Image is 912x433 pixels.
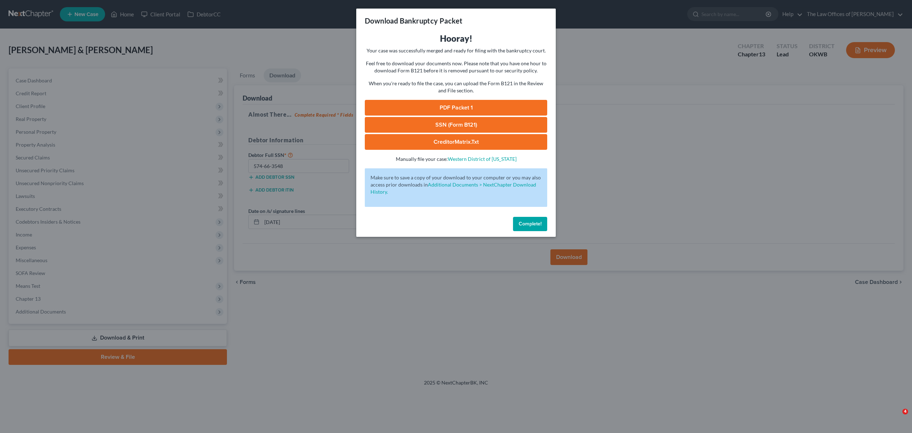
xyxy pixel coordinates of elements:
button: Complete! [513,217,547,231]
span: 4 [902,409,908,414]
a: CreditorMatrix.txt [365,134,547,150]
p: Your case was successfully merged and ready for filing with the bankruptcy court. [365,47,547,54]
p: Feel free to download your documents now. Please note that you have one hour to download Form B12... [365,60,547,74]
a: Additional Documents > NextChapter Download History. [370,182,536,195]
h3: Hooray! [365,33,547,44]
p: Manually file your case: [365,156,547,163]
a: SSN (Form B121) [365,117,547,133]
p: When you're ready to file the case, you can upload the Form B121 in the Review and File section. [365,80,547,94]
a: Western District of [US_STATE] [448,156,517,162]
iframe: Intercom live chat [888,409,905,426]
span: Complete! [519,221,541,227]
h3: Download Bankruptcy Packet [365,16,462,26]
a: PDF Packet 1 [365,100,547,116]
p: Make sure to save a copy of your download to your computer or you may also access prior downloads in [370,174,541,195]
